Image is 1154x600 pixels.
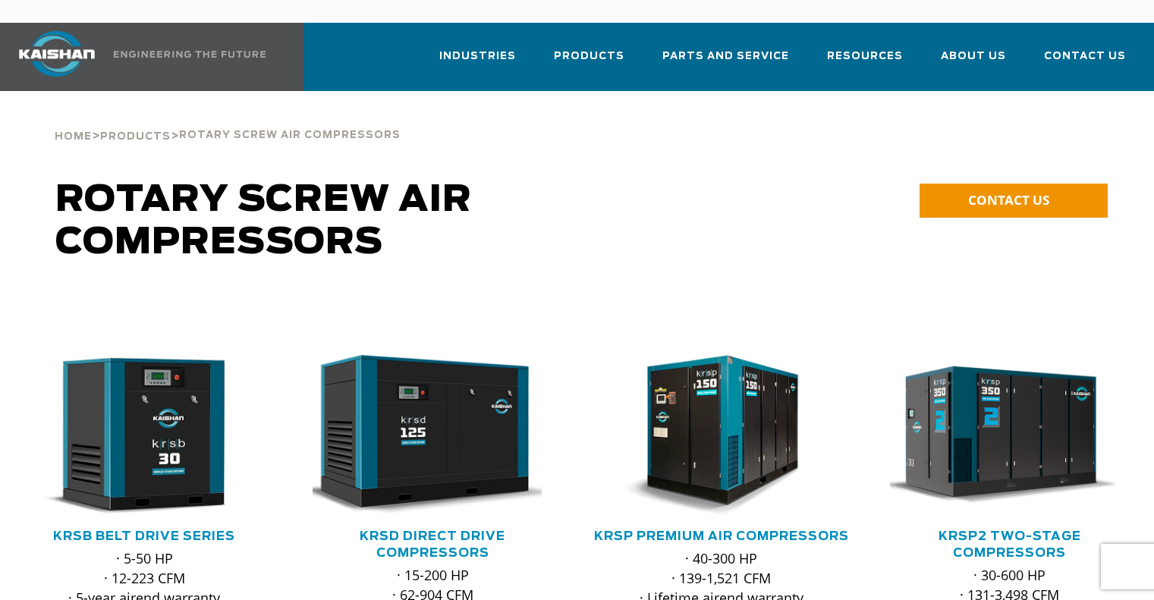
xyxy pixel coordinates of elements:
a: Contact Us [1044,36,1126,88]
img: krsd125 [301,355,542,517]
div: krsd125 [313,355,552,517]
span: Industries [439,48,516,65]
img: krsp150 [590,355,831,517]
span: Contact Us [1044,48,1126,65]
a: Products [100,129,171,143]
img: krsp350 [879,355,1119,517]
span: About Us [941,48,1006,65]
a: Industries [439,36,516,88]
a: Resources [827,36,903,88]
span: Products [554,48,624,65]
span: Rotary Screw Air Compressors [179,130,401,140]
span: Home [55,132,92,142]
div: krsp150 [602,355,841,517]
a: Parts and Service [662,36,789,88]
a: KRSB Belt Drive Series [53,530,235,542]
span: CONTACT US [968,191,1049,209]
a: KRSD Direct Drive Compressors [360,530,505,559]
img: krsb30 [13,355,253,517]
span: Resources [827,48,903,65]
a: Home [55,129,92,143]
span: Products [100,132,171,142]
a: About Us [941,36,1006,88]
div: krsp350 [890,355,1130,517]
a: Products [554,36,624,88]
span: Parts and Service [662,48,789,65]
a: KRSP Premium Air Compressors [594,530,849,542]
span: Rotary Screw Air Compressors [55,182,472,261]
img: Engineering the future [114,51,266,58]
div: > > [55,91,401,149]
div: krsb30 [24,355,264,517]
a: CONTACT US [920,184,1108,218]
a: KRSP2 Two-Stage Compressors [939,530,1081,559]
